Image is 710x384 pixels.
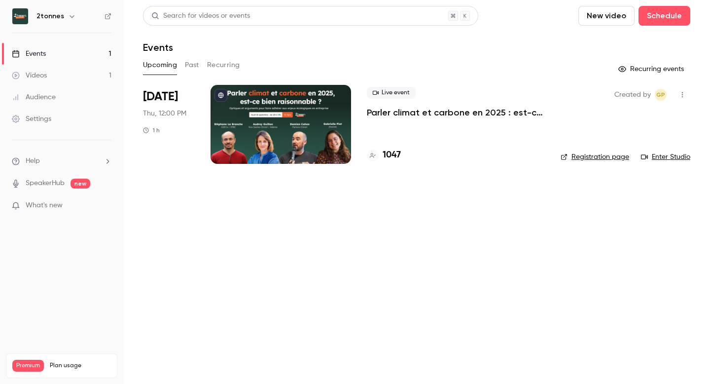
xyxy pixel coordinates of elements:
[655,89,667,101] span: Gabrielle Piot
[367,107,545,118] a: Parler climat et carbone en 2025 : est-ce bien raisonnable ?
[578,6,635,26] button: New video
[151,11,250,21] div: Search for videos or events
[50,362,111,370] span: Plan usage
[207,57,240,73] button: Recurring
[12,71,47,80] div: Videos
[614,61,690,77] button: Recurring events
[367,87,416,99] span: Live event
[12,156,111,166] li: help-dropdown-opener
[143,41,173,53] h1: Events
[36,11,64,21] h6: 2tonnes
[12,114,51,124] div: Settings
[143,57,177,73] button: Upcoming
[12,92,56,102] div: Audience
[656,89,665,101] span: GP
[143,126,160,134] div: 1 h
[614,89,651,101] span: Created by
[26,178,65,189] a: SpeakerHub
[367,149,401,162] a: 1047
[639,6,690,26] button: Schedule
[12,360,44,372] span: Premium
[26,156,40,166] span: Help
[185,57,199,73] button: Past
[26,200,63,211] span: What's new
[71,179,90,189] span: new
[383,149,401,162] h4: 1047
[12,49,46,59] div: Events
[12,8,28,24] img: 2tonnes
[641,152,690,162] a: Enter Studio
[143,89,178,105] span: [DATE]
[561,152,629,162] a: Registration page
[143,109,186,118] span: Thu, 12:00 PM
[100,201,111,210] iframe: Noticeable Trigger
[143,85,195,164] div: Sep 18 Thu, 12:00 PM (Europe/Paris)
